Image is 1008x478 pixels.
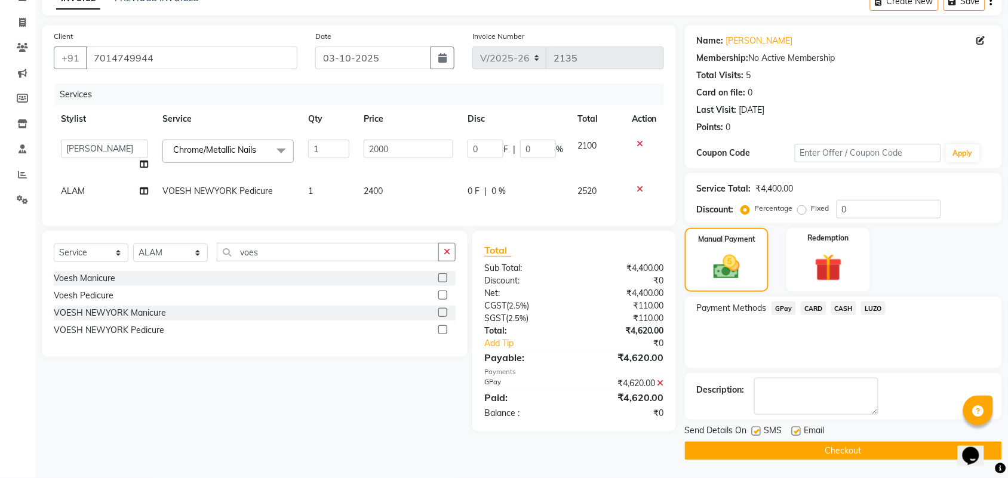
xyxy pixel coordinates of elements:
div: ₹4,620.00 [574,377,673,390]
span: 2100 [577,140,597,151]
div: Sub Total: [475,262,574,275]
span: 2.5% [508,313,526,323]
span: Send Details On [685,424,747,439]
div: ₹4,620.00 [574,390,673,405]
div: Balance : [475,407,574,420]
th: Qty [301,106,357,132]
div: ₹4,400.00 [756,183,794,195]
div: Service Total: [697,183,751,195]
label: Client [54,31,73,42]
label: Manual Payment [698,234,755,245]
div: Card on file: [697,87,746,99]
div: 0 [726,121,731,134]
div: 0 [748,87,753,99]
div: Paid: [475,390,574,405]
span: Chrome/Metallic Nails [173,144,256,155]
span: 1 [308,186,313,196]
div: Last Visit: [697,104,737,116]
div: [DATE] [739,104,765,116]
span: | [484,185,487,198]
div: Payments [484,367,664,377]
label: Percentage [755,203,793,214]
span: Payment Methods [697,302,767,314]
a: [PERSON_NAME] [726,35,793,47]
span: VOESH NEWYORK Pedicure [162,186,273,196]
div: ( ) [475,312,574,325]
span: CASH [831,301,857,315]
iframe: chat widget [958,430,996,466]
span: 2520 [577,186,597,196]
div: Payable: [475,350,574,365]
button: +91 [54,47,87,69]
div: Services [55,84,673,106]
label: Fixed [812,203,829,214]
div: Description: [697,384,745,396]
div: ₹110.00 [574,300,673,312]
div: GPay [475,377,574,390]
div: Voesh Manicure [54,272,115,285]
input: Enter Offer / Coupon Code [795,144,941,162]
div: Discount: [697,203,734,216]
div: VOESH NEWYORK Pedicure [54,324,164,337]
span: SGST [484,313,506,323]
div: Name: [697,35,724,47]
span: GPay [772,301,796,315]
a: Add Tip [475,337,591,350]
span: 2.5% [509,301,527,310]
div: 5 [746,69,751,82]
th: Total [570,106,625,132]
span: F [503,143,508,156]
span: CGST [484,300,506,311]
th: Service [155,106,301,132]
th: Disc [460,106,570,132]
div: ₹110.00 [574,312,673,325]
div: VOESH NEWYORK Manicure [54,307,166,319]
div: ₹4,620.00 [574,325,673,337]
div: Net: [475,287,574,300]
button: Checkout [685,442,1002,460]
span: 0 F [468,185,480,198]
th: Price [357,106,460,132]
div: ₹0 [591,337,673,350]
span: % [556,143,563,156]
label: Redemption [808,233,849,243]
div: Total Visits: [697,69,744,82]
div: ₹4,400.00 [574,262,673,275]
div: ₹4,400.00 [574,287,673,300]
span: CARD [801,301,826,315]
span: ALAM [61,186,85,196]
div: Membership: [697,52,749,64]
label: Invoice Number [472,31,524,42]
span: LUZO [861,301,886,315]
div: ₹0 [574,407,673,420]
span: Email [804,424,825,439]
div: ( ) [475,300,574,312]
label: Date [315,31,331,42]
span: | [513,143,515,156]
div: Coupon Code [697,147,795,159]
a: x [256,144,262,155]
div: Voesh Pedicure [54,289,113,302]
span: SMS [764,424,782,439]
div: No Active Membership [697,52,990,64]
th: Stylist [54,106,155,132]
span: 2400 [364,186,383,196]
input: Search by Name/Mobile/Email/Code [86,47,297,69]
div: Discount: [475,275,574,287]
div: ₹4,620.00 [574,350,673,365]
div: Points: [697,121,724,134]
button: Apply [946,144,980,162]
input: Search or Scan [217,243,439,261]
th: Action [625,106,664,132]
span: 0 % [491,185,506,198]
div: Total: [475,325,574,337]
div: ₹0 [574,275,673,287]
span: Total [484,244,512,257]
img: _cash.svg [705,252,748,282]
img: _gift.svg [806,251,851,285]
